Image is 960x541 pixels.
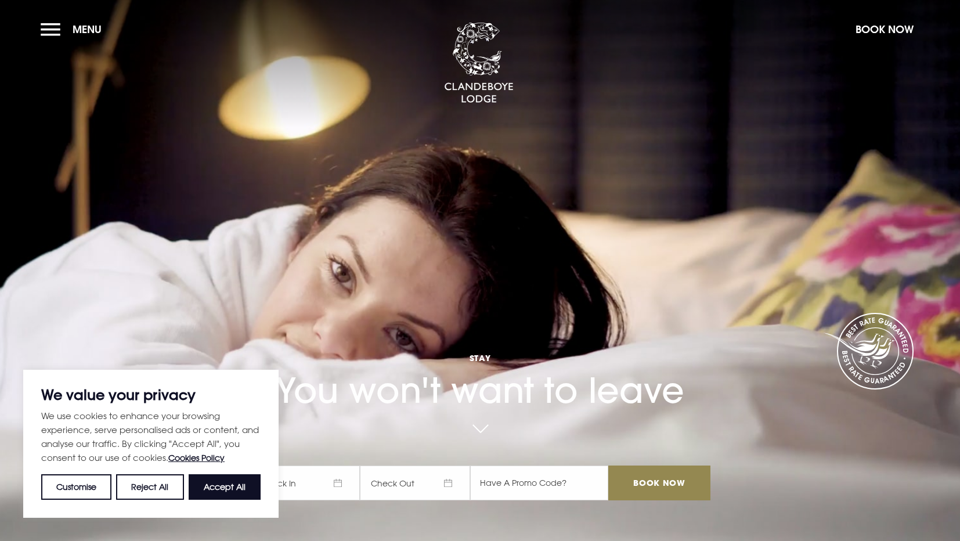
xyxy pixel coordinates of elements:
button: Accept All [189,474,261,500]
span: Stay [250,352,710,363]
span: Check Out [360,466,470,500]
h1: You won't want to leave [250,318,710,411]
a: Cookies Policy [168,453,225,463]
button: Customise [41,474,111,500]
p: We use cookies to enhance your browsing experience, serve personalised ads or content, and analys... [41,409,261,465]
input: Book Now [608,466,710,500]
span: Menu [73,23,102,36]
button: Menu [41,17,107,42]
button: Book Now [850,17,919,42]
div: We value your privacy [23,370,279,518]
p: We value your privacy [41,388,261,402]
button: Reject All [116,474,183,500]
span: Check In [250,466,360,500]
img: Clandeboye Lodge [444,23,514,104]
input: Have A Promo Code? [470,466,608,500]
